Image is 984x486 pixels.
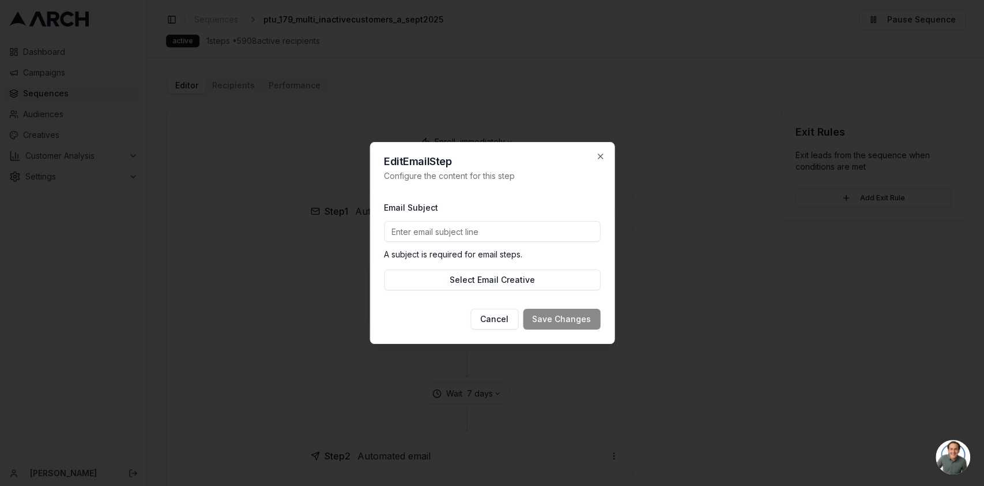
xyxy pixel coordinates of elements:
[384,203,438,212] label: Email Subject
[470,309,518,330] button: Cancel
[384,170,600,182] p: Configure the content for this step
[384,156,600,167] h2: Edit Email Step
[384,270,600,290] button: Select Email Creative
[384,249,600,260] p: A subject is required for email steps.
[384,221,600,242] input: Enter email subject line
